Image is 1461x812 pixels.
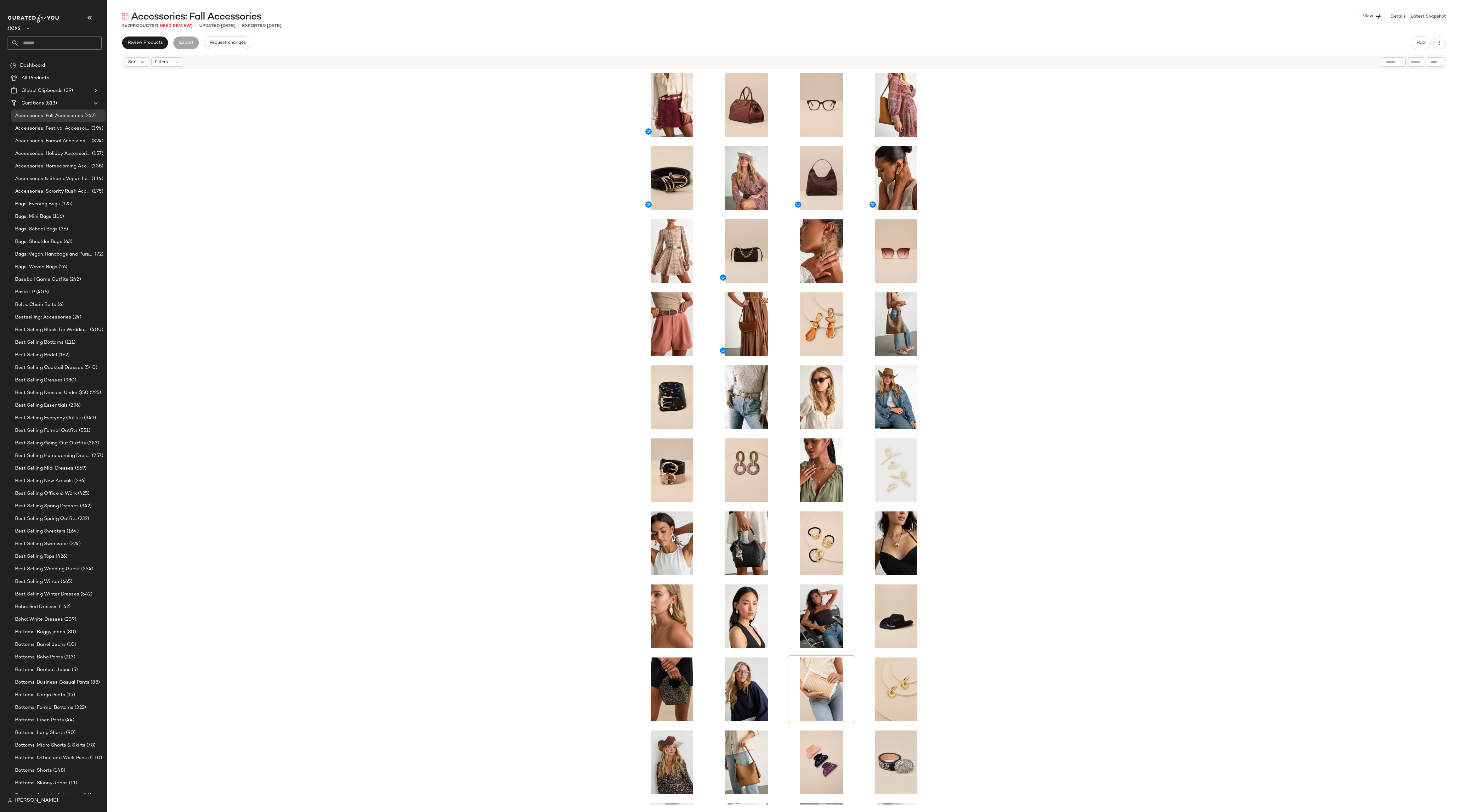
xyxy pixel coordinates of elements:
span: Accessories: Sorority Rush Accessories [15,188,91,195]
img: 2682031_01_OM_2025-08-20.jpg [715,511,778,575]
span: Accessories: Fall Accessories [15,112,83,120]
span: Bottoms: Cargo Pants [15,691,65,699]
span: (324) [90,138,103,145]
span: (980) [63,377,76,384]
span: Best Selling Everyday Outfits [15,414,83,422]
img: 2682051_01_OM_2025-07-23.jpg [715,730,778,794]
img: 2726671_01_OM_2025-08-05.jpg [790,438,853,502]
span: Bags: Vegan Handbags and Purses [15,251,93,258]
span: (125) [60,200,73,208]
span: Bottoms: Micro Shorts & Skirts [15,742,85,749]
span: Accessories: Festival Accessories [15,125,90,132]
span: (426) [54,553,67,560]
span: 262 [122,24,130,28]
img: 10207081_2156196.jpg [864,438,928,502]
span: (813) [44,100,57,107]
span: Review Products [127,40,163,45]
img: 2734471_01_OM_2025-08-20.jpg [715,657,778,721]
span: Best Selling Winter [15,578,59,585]
span: Best Selling Swimwear [15,540,68,548]
span: (175) [91,188,103,195]
span: Accessories: Holiday Accessories [15,150,91,157]
span: • [195,22,197,30]
span: (296) [73,477,86,485]
span: Best Selling Formal Outfits [15,427,78,434]
span: Bags: School Bags [15,226,58,233]
img: 2622411_01_OM.jpg [640,657,704,721]
span: Best Selling Sweaters [15,528,65,535]
img: 2727231_02_topdown_2025-08-04.jpg [715,438,778,502]
span: Boho: Red Dresses [15,603,58,611]
img: 2755091_01_OM_2025-08-19.jpg [640,584,704,648]
span: Bags: Evening Bags [15,200,60,208]
img: 2727771_01_OM_2025-08-20.jpg [790,584,853,648]
span: (148) [52,767,65,774]
span: Best Selling Bottoms [15,339,64,346]
img: 2665891_01_OM.jpg [790,657,853,721]
span: (15) [65,691,75,699]
span: (542) [79,591,93,598]
a: Details [1390,13,1406,20]
img: svg%3e [122,13,128,20]
span: (296) [68,402,81,409]
img: 2728551_02_front_2025-07-31.jpg [640,438,704,502]
img: 2722451_02_front_2025-07-09.jpg [864,730,928,794]
p: updated [DATE] [199,23,235,29]
img: 2750871_02_front_2025-08-19.jpg [790,146,853,210]
span: (322) [73,704,86,711]
span: Bags: Shoulder Bags [15,238,62,245]
span: Best Selling Midi Dresses [15,465,74,472]
span: Bottoms: Straight-Leg Jeans [15,792,82,799]
span: Best Selling Dresses Under $50 [15,389,88,397]
button: Hub [1411,37,1431,49]
span: Dashboard [20,62,45,69]
span: View [1362,14,1373,19]
button: Review Products [122,37,168,49]
img: 2753391_01_OM_2025-08-20.jpg [715,146,778,210]
span: Bottoms: Office and Work Pants [15,754,89,762]
span: (10) [66,641,76,648]
img: 2734531_02_front_2025-08-13.jpg [790,73,853,137]
img: 2630651_02_front.jpg [715,73,778,137]
span: Best Selling Bridal [15,352,57,359]
img: 2710351_01_OM_2025-08-05.jpg [864,365,928,429]
img: 2722431_01_OM_2025-08-20.jpg [640,219,704,283]
span: Best Selling New Arrivals [15,477,73,485]
span: (5) [71,666,78,674]
img: 2682711_02_front_2025-08-19.jpg [715,219,778,283]
span: (114) [90,175,103,183]
p: Exported [DATE] [242,23,281,29]
span: (162) [57,352,70,359]
img: 2564951_03_front.jpg [640,365,704,429]
img: svg%3e [10,62,16,69]
span: (63) [62,238,73,245]
span: (342) [79,503,92,510]
span: Best Selling Dresses [15,377,63,384]
span: Bottoms: Bootcut Jeans [15,666,71,674]
span: (157) [91,150,103,157]
span: Bags: Mini Bags [15,213,51,220]
img: 2753471_02_topdown_2025-08-01.jpg [790,511,853,575]
span: Best Selling Black Tie Wedding Guest [15,326,89,334]
img: 6514361_1395436.jpg [715,365,778,429]
span: (142) [58,603,71,611]
img: 12995121_2736071.jpg [864,292,928,356]
span: Accessories: Fall Accessories [131,11,261,23]
span: Best Selling Spring Dresses [15,503,79,510]
div: Products [122,23,193,29]
span: (554) [80,566,93,573]
span: (26) [57,263,67,271]
span: (88) [89,679,100,686]
span: Basic LP [15,289,35,296]
span: (224) [68,540,81,548]
span: Lulus [8,21,20,33]
span: Accessories: Homecoming Accessories [15,163,90,170]
img: 2727511_01_OM_2025-08-20.jpg [640,73,704,137]
span: • [238,22,240,30]
button: View [1359,12,1385,21]
img: 2694031_02_topdown.jpg [864,657,928,721]
span: Bottoms: Boho Pants [15,654,63,661]
img: 2726631_03_OM_2025-07-23.jpg [864,511,928,575]
a: Latest Snapshot [1411,13,1446,20]
span: Boho: White Dresses [15,616,63,623]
